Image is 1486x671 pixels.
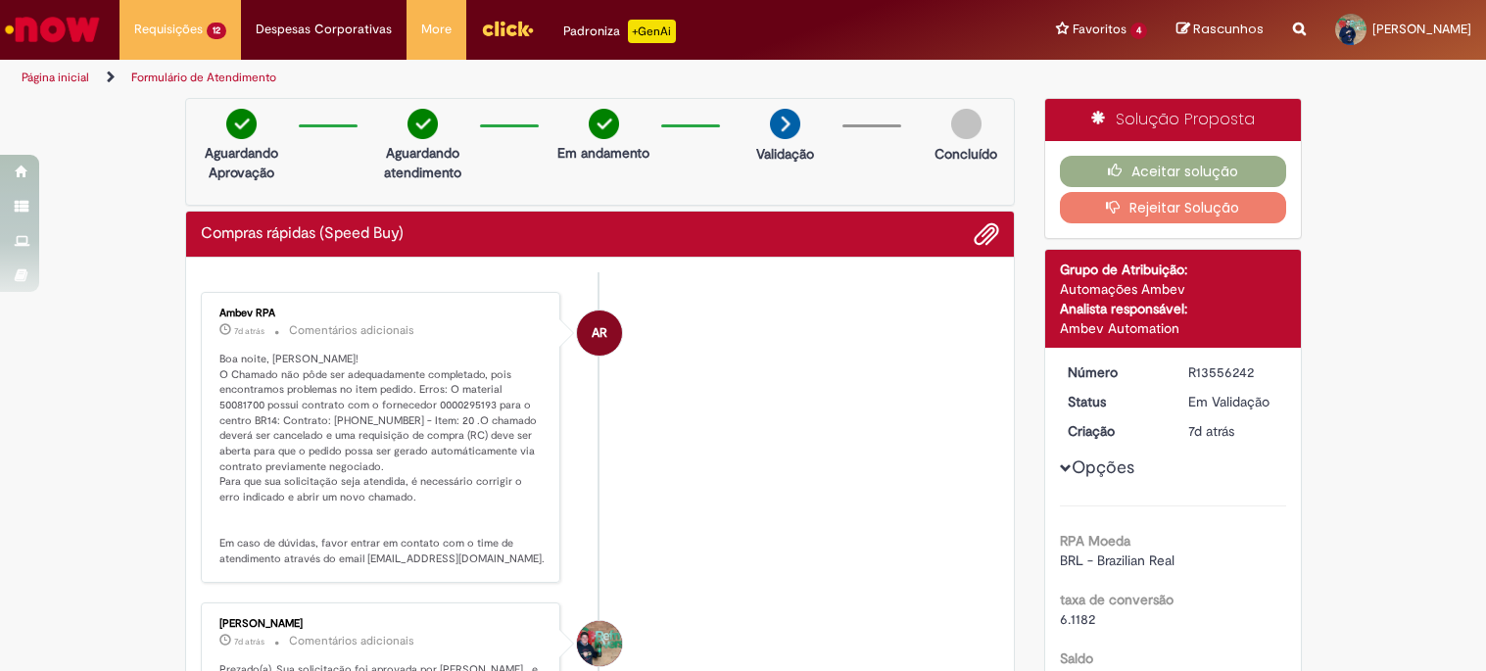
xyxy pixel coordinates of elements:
img: ServiceNow [2,10,103,49]
div: Padroniza [563,20,676,43]
p: +GenAi [628,20,676,43]
small: Comentários adicionais [289,633,414,649]
p: Em andamento [557,143,649,163]
a: Formulário de Atendimento [131,70,276,85]
div: 22/09/2025 16:25:41 [1188,421,1279,441]
a: Rascunhos [1176,21,1264,39]
button: Aceitar solução [1060,156,1286,187]
div: Ambev RPA [577,311,622,356]
span: 7d atrás [1188,422,1234,440]
dt: Status [1053,392,1174,411]
div: Grupo de Atribuição: [1060,260,1286,279]
div: Em Validação [1188,392,1279,411]
img: img-circle-grey.png [951,109,982,139]
p: Boa noite, [PERSON_NAME]! O Chamado não pôde ser adequadamente completado, pois encontramos probl... [219,352,546,567]
a: Página inicial [22,70,89,85]
p: Validação [756,144,814,164]
div: Automações Ambev [1060,279,1286,299]
h2: Compras rápidas (Speed Buy) Histórico de tíquete [201,225,404,243]
b: Saldo [1060,649,1093,667]
ul: Trilhas de página [15,60,976,96]
p: Aguardando atendimento [375,143,470,182]
b: taxa de conversão [1060,591,1174,608]
span: Requisições [134,20,203,39]
time: 22/09/2025 16:31:44 [234,636,264,647]
small: Comentários adicionais [289,322,414,339]
div: Ambev Automation [1060,318,1286,338]
b: RPA Moeda [1060,532,1130,550]
img: check-circle-green.png [407,109,438,139]
span: 12 [207,23,226,39]
time: 22/09/2025 20:41:41 [234,325,264,337]
p: Concluído [935,144,997,164]
span: [PERSON_NAME] [1372,21,1471,37]
div: Ambev RPA [219,308,546,319]
dt: Número [1053,362,1174,382]
span: 4 [1130,23,1147,39]
div: Dinizete De Andrade [577,621,622,666]
span: Despesas Corporativas [256,20,392,39]
p: Aguardando Aprovação [194,143,289,182]
span: 7d atrás [234,325,264,337]
div: Solução Proposta [1045,99,1301,141]
time: 22/09/2025 16:25:41 [1188,422,1234,440]
button: Rejeitar Solução [1060,192,1286,223]
dt: Criação [1053,421,1174,441]
img: check-circle-green.png [226,109,257,139]
div: R13556242 [1188,362,1279,382]
div: Analista responsável: [1060,299,1286,318]
img: click_logo_yellow_360x200.png [481,14,534,43]
img: arrow-next.png [770,109,800,139]
div: [PERSON_NAME] [219,618,546,630]
span: BRL - Brazilian Real [1060,551,1174,569]
span: More [421,20,452,39]
button: Adicionar anexos [974,221,999,247]
span: Favoritos [1073,20,1126,39]
span: AR [592,310,607,357]
img: check-circle-green.png [589,109,619,139]
span: 7d atrás [234,636,264,647]
span: 6.1182 [1060,610,1095,628]
span: Rascunhos [1193,20,1264,38]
